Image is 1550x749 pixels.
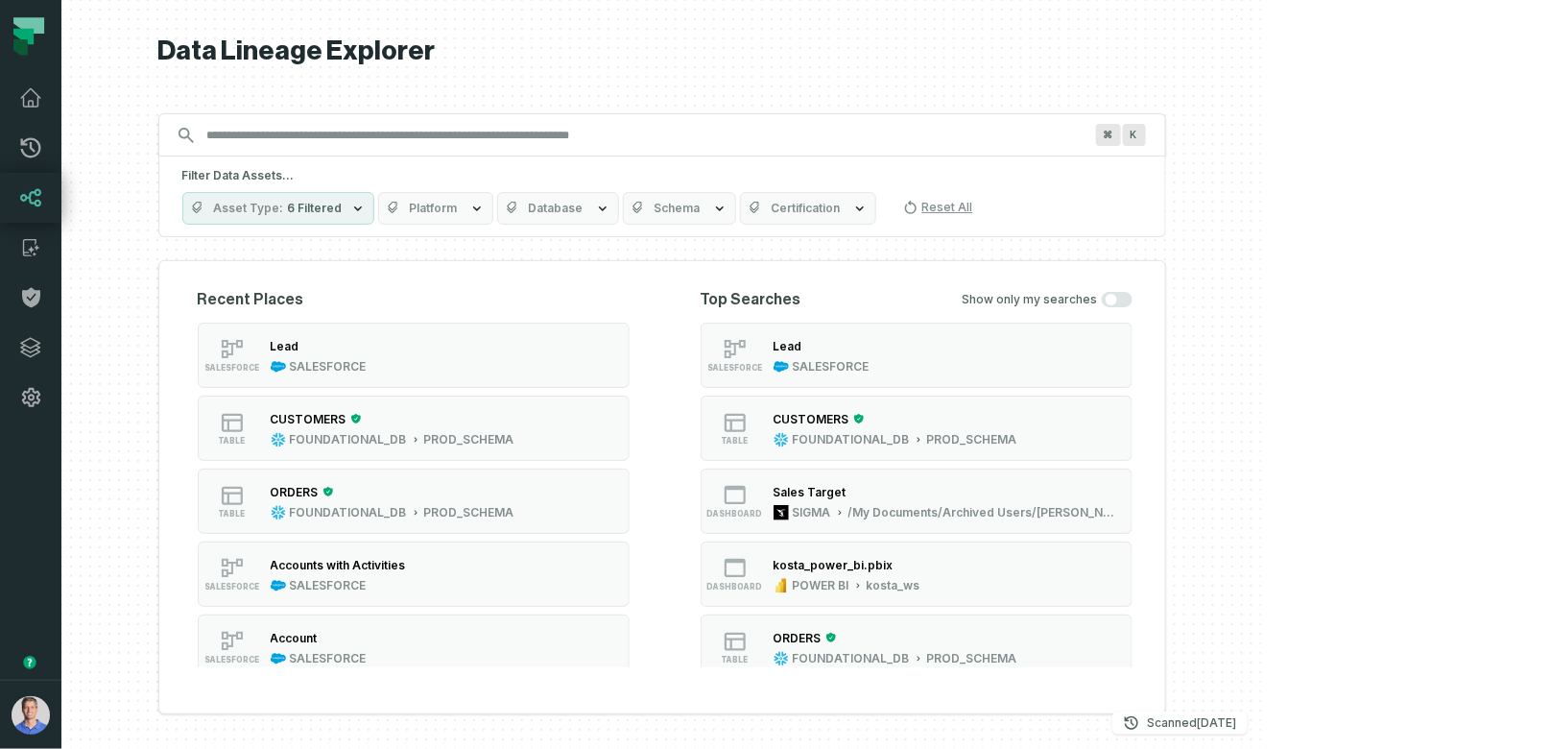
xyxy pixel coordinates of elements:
span: Press ⌘ + K to focus the search bar [1096,124,1121,146]
h1: Data Lineage Explorer [158,35,1166,68]
relative-time: Sep 29, 2025, 10:01 AM GMT+3 [1197,715,1236,730]
img: avatar of Barak Forgoun [12,696,50,735]
button: Scanned[DATE] 10:01:52 AM [1112,712,1248,735]
span: Press ⌘ + K to focus the search bar [1123,124,1146,146]
p: Scanned [1147,713,1236,733]
div: Tooltip anchor [21,654,38,671]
